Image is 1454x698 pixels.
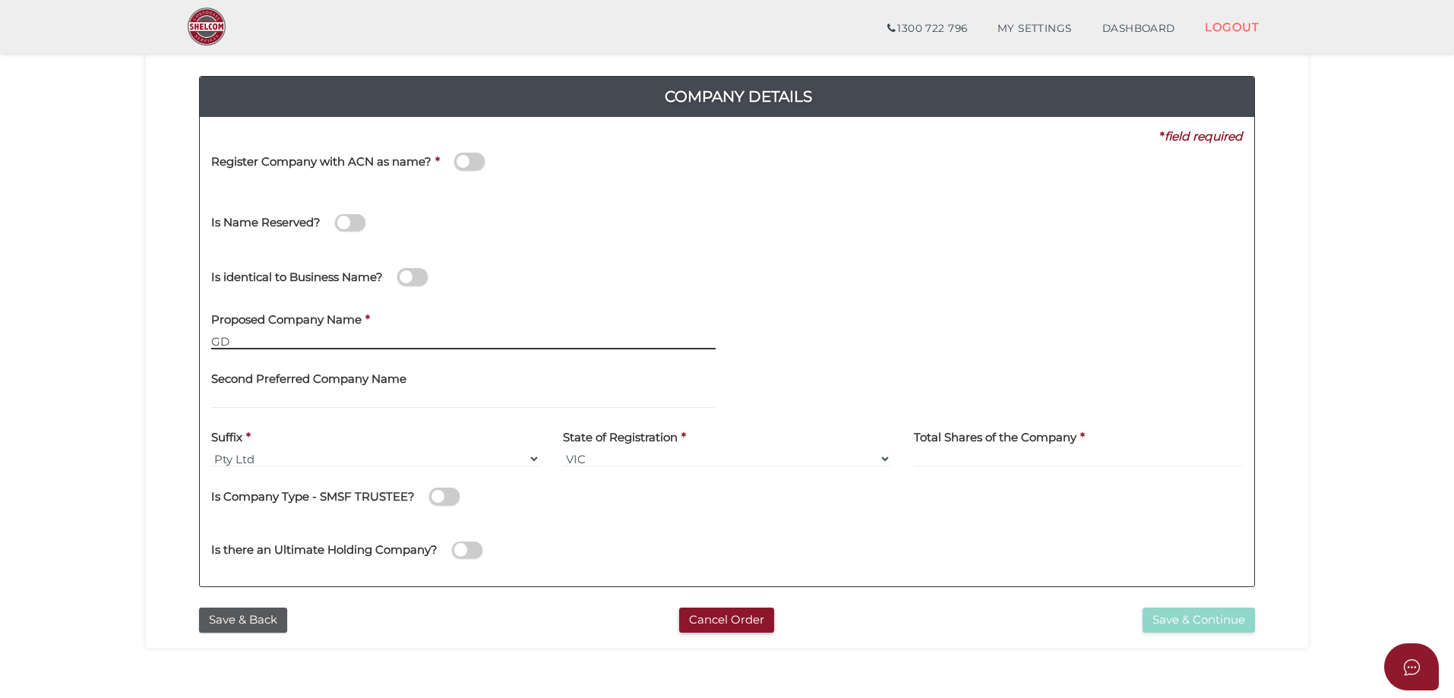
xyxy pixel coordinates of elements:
[211,544,438,557] h4: Is there an Ultimate Holding Company?
[211,216,321,229] h4: Is Name Reserved?
[199,608,287,633] button: Save & Back
[211,373,406,386] h4: Second Preferred Company Name
[914,431,1076,444] h4: Total Shares of the Company
[211,314,362,327] h4: Proposed Company Name
[1384,643,1439,690] button: Open asap
[872,14,982,44] a: 1300 722 796
[679,608,774,633] button: Cancel Order
[211,491,415,504] h4: Is Company Type - SMSF TRUSTEE?
[563,431,678,444] h4: State of Registration
[211,431,242,444] h4: Suffix
[211,156,431,169] h4: Register Company with ACN as name?
[211,84,1266,109] h4: Company Details
[1087,14,1190,44] a: DASHBOARD
[1190,11,1274,43] a: LOGOUT
[1143,608,1255,633] button: Save & Continue
[982,14,1087,44] a: MY SETTINGS
[1165,129,1243,144] i: field required
[211,271,383,284] h4: Is identical to Business Name?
